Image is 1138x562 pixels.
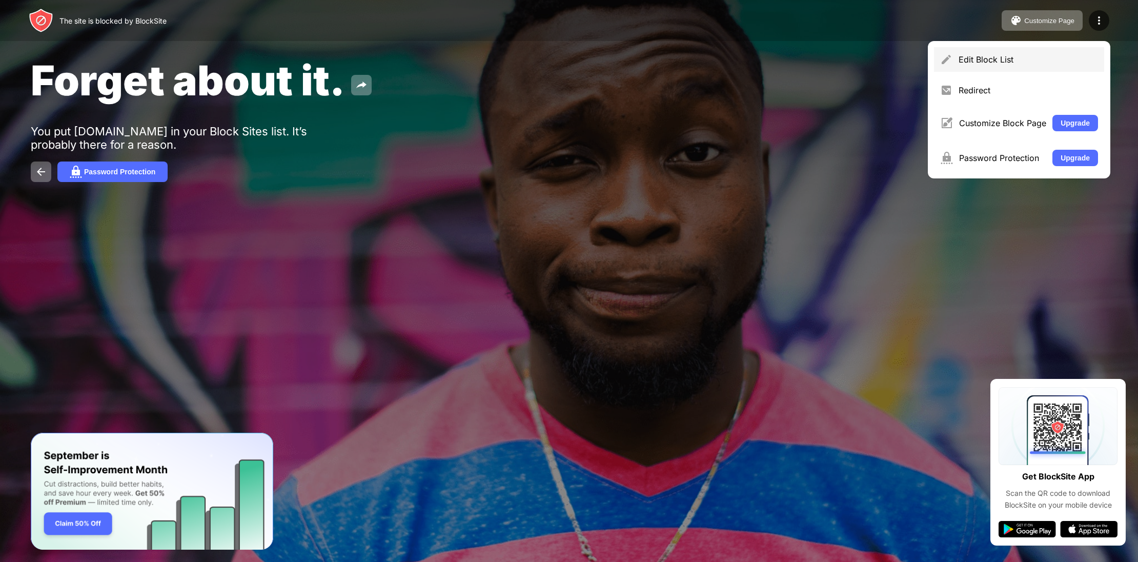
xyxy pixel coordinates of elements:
[940,84,952,96] img: menu-redirect.svg
[959,85,1098,95] div: Redirect
[70,166,82,178] img: password.svg
[959,118,1046,128] div: Customize Block Page
[959,54,1098,65] div: Edit Block List
[940,53,952,66] img: menu-pencil.svg
[1052,115,1098,131] button: Upgrade
[31,55,345,105] span: Forget about it.
[59,16,167,25] div: The site is blocked by BlockSite
[31,433,273,550] iframe: Banner
[57,162,168,182] button: Password Protection
[1060,521,1117,537] img: app-store.svg
[1022,469,1094,484] div: Get BlockSite App
[1024,17,1074,25] div: Customize Page
[1052,150,1098,166] button: Upgrade
[35,166,47,178] img: back.svg
[1010,14,1022,27] img: pallet.svg
[959,153,1046,163] div: Password Protection
[84,168,155,176] div: Password Protection
[940,117,953,129] img: menu-customize.svg
[999,387,1117,465] img: qrcode.svg
[999,488,1117,511] div: Scan the QR code to download BlockSite on your mobile device
[355,79,368,91] img: share.svg
[1002,10,1083,31] button: Customize Page
[29,8,53,33] img: header-logo.svg
[940,152,953,164] img: menu-password.svg
[999,521,1056,537] img: google-play.svg
[31,125,348,151] div: You put [DOMAIN_NAME] in your Block Sites list. It’s probably there for a reason.
[1093,14,1105,27] img: menu-icon.svg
